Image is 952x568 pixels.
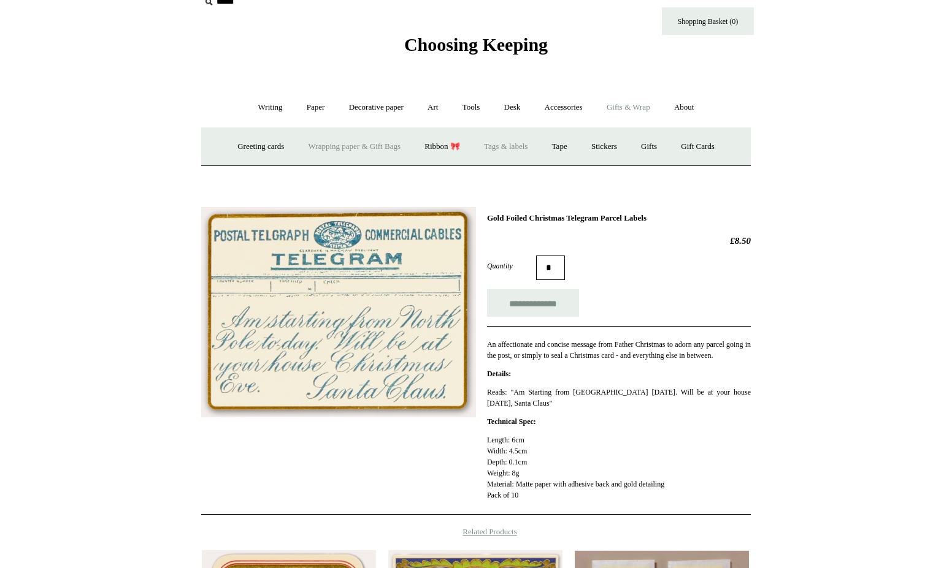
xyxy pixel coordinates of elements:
p: Length: 6cm Width: 4.5cm Depth: 0.1cm Weight: 8g Material: Matte paper with adhesive back and gol... [487,434,751,501]
a: Tape [541,131,578,163]
a: Wrapping paper & Gift Bags [297,131,412,163]
h2: £8.50 [487,235,751,246]
span: Choosing Keeping [404,34,548,55]
a: Choosing Keeping [404,44,548,53]
a: Greeting cards [226,131,295,163]
a: Ribbon 🎀 [413,131,471,163]
img: Gold Foiled Christmas Telegram Parcel Labels [201,207,476,417]
strong: Technical Spec: [487,417,536,426]
a: Art [416,91,449,124]
a: Gift Cards [670,131,726,163]
a: Shopping Basket (0) [662,7,754,35]
a: About [663,91,705,124]
h1: Gold Foiled Christmas Telegram Parcel Labels [487,213,751,223]
strong: Details: [487,369,511,378]
a: Gifts & Wrap [596,91,661,124]
label: Quantity [487,260,536,271]
p: Reads: "Am Starting from [GEOGRAPHIC_DATA] [DATE]. Will be at your house [DATE], Santa Claus" [487,387,751,409]
a: Accessories [534,91,594,124]
p: An affectionate and concise message from Father Christmas to adorn any parcel going in the post, ... [487,339,751,361]
a: Desk [493,91,532,124]
h4: Related Products [169,527,783,537]
a: Tools [451,91,491,124]
a: Stickers [580,131,628,163]
a: Decorative paper [338,91,415,124]
a: Gifts [630,131,668,163]
a: Tags & labels [473,131,539,163]
a: Writing [247,91,294,124]
a: Paper [296,91,336,124]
